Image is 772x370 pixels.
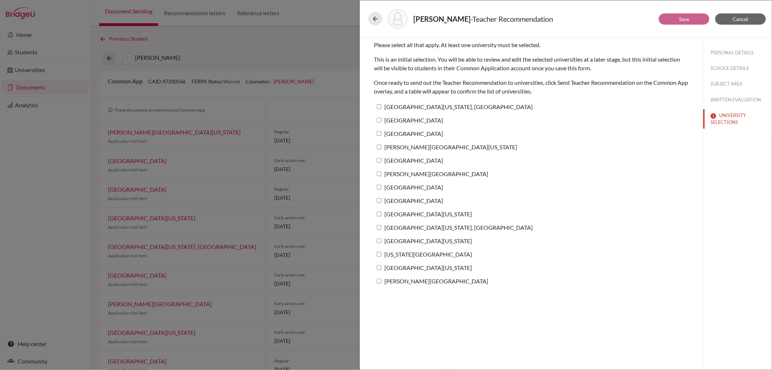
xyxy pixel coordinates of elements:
[374,78,689,96] p: Once ready to send out the Teacher Recommendation to universities, click Send Teacher Recommendat...
[377,171,381,176] input: [PERSON_NAME][GEOGRAPHIC_DATA]
[374,142,517,152] label: [PERSON_NAME][GEOGRAPHIC_DATA][US_STATE]
[703,93,772,106] button: WRITTEN EVALUATION
[374,222,533,233] label: [GEOGRAPHIC_DATA][US_STATE], [GEOGRAPHIC_DATA]
[377,198,381,203] input: [GEOGRAPHIC_DATA]
[377,279,381,283] input: [PERSON_NAME][GEOGRAPHIC_DATA]
[377,131,381,136] input: [GEOGRAPHIC_DATA]
[374,169,488,179] label: [PERSON_NAME][GEOGRAPHIC_DATA]
[377,158,381,163] input: [GEOGRAPHIC_DATA]
[710,113,716,119] img: error-544570611efd0a2d1de9.svg
[374,101,533,112] label: [GEOGRAPHIC_DATA][US_STATE], [GEOGRAPHIC_DATA]
[377,225,381,230] input: [GEOGRAPHIC_DATA][US_STATE], [GEOGRAPHIC_DATA]
[377,212,381,216] input: [GEOGRAPHIC_DATA][US_STATE]
[374,236,472,246] label: [GEOGRAPHIC_DATA][US_STATE]
[703,62,772,75] button: SCHOOL DETAILS
[703,109,772,129] button: UNIVERSITY SELECTIONS
[413,14,471,23] strong: [PERSON_NAME]
[374,249,472,259] label: [US_STATE][GEOGRAPHIC_DATA]
[374,41,689,49] p: Please select all that apply. At least one university must be selected.
[377,265,381,270] input: [GEOGRAPHIC_DATA][US_STATE]
[377,145,381,149] input: [PERSON_NAME][GEOGRAPHIC_DATA][US_STATE]
[374,55,689,72] p: This is an initial selection. You will be able to review and edit the selected universities at a ...
[377,252,381,257] input: [US_STATE][GEOGRAPHIC_DATA]
[377,118,381,122] input: [GEOGRAPHIC_DATA]
[374,115,443,125] label: [GEOGRAPHIC_DATA]
[374,155,443,166] label: [GEOGRAPHIC_DATA]
[374,276,488,286] label: [PERSON_NAME][GEOGRAPHIC_DATA]
[471,14,553,23] span: - Teacher Recommendation
[703,78,772,90] button: SUBJECT AREA
[377,185,381,190] input: [GEOGRAPHIC_DATA]
[374,209,472,219] label: [GEOGRAPHIC_DATA][US_STATE]
[374,128,443,139] label: [GEOGRAPHIC_DATA]
[374,262,472,273] label: [GEOGRAPHIC_DATA][US_STATE]
[703,46,772,59] button: PERSONAL DETAILS
[377,104,381,109] input: [GEOGRAPHIC_DATA][US_STATE], [GEOGRAPHIC_DATA]
[374,195,443,206] label: [GEOGRAPHIC_DATA]
[374,182,443,192] label: [GEOGRAPHIC_DATA]
[377,238,381,243] input: [GEOGRAPHIC_DATA][US_STATE]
